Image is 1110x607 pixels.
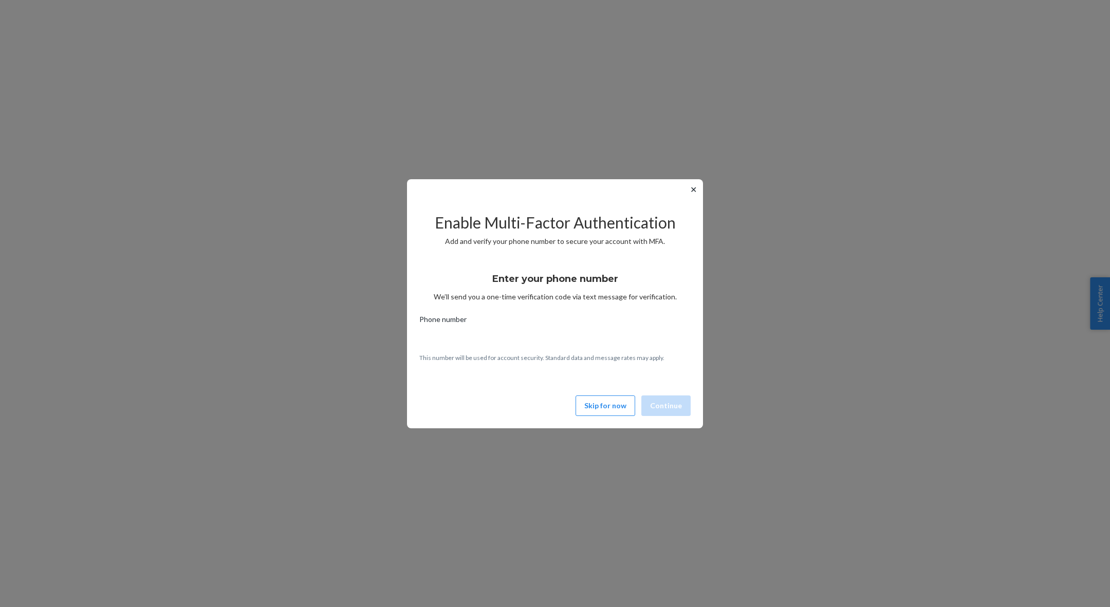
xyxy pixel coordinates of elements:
[688,183,699,196] button: ✕
[419,214,691,231] h2: Enable Multi-Factor Authentication
[419,314,467,329] span: Phone number
[576,395,635,416] button: Skip for now
[419,236,691,246] p: Add and verify your phone number to secure your account with MFA.
[641,395,691,416] button: Continue
[419,264,691,302] div: We’ll send you a one-time verification code via text message for verification.
[419,353,691,362] p: This number will be used for account security. Standard data and message rates may apply.
[492,272,618,286] h3: Enter your phone number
